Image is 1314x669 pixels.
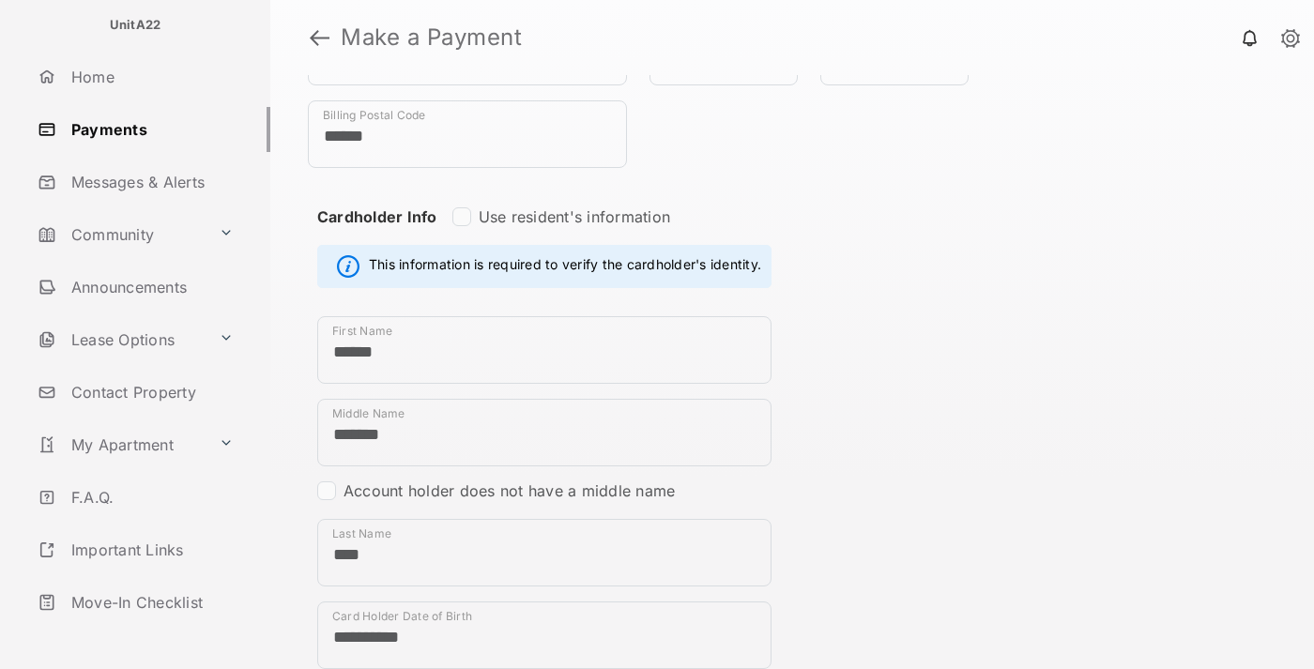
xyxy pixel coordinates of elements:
[30,317,211,362] a: Lease Options
[479,207,670,226] label: Use resident's information
[30,422,211,467] a: My Apartment
[30,580,270,625] a: Move-In Checklist
[30,54,270,99] a: Home
[110,16,161,35] p: UnitA22
[30,160,270,205] a: Messages & Alerts
[369,255,761,278] span: This information is required to verify the cardholder's identity.
[344,481,675,500] label: Account holder does not have a middle name
[30,370,270,415] a: Contact Property
[30,212,211,257] a: Community
[30,527,241,572] a: Important Links
[30,475,270,520] a: F.A.Q.
[317,207,437,260] strong: Cardholder Info
[341,26,522,49] strong: Make a Payment
[30,265,270,310] a: Announcements
[30,107,270,152] a: Payments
